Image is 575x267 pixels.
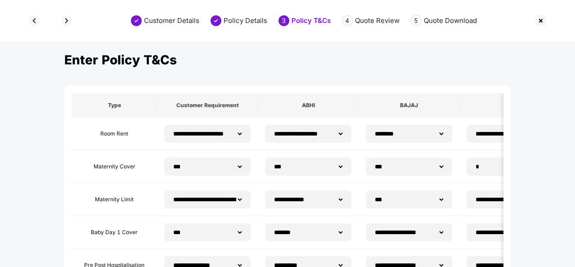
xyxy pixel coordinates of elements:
[72,150,157,183] td: Maternity Cover
[424,16,477,25] div: Quote Download
[459,93,560,118] th: ICICI
[342,15,353,26] div: 4
[534,14,548,28] img: svg+xml;base64,PHN2ZyBpZD0iQ3Jvc3MtMzJ4MzIiIHhtbG5zPSJodHRwOi8vd3d3LnczLm9yZy8yMDAwL3N2ZyIgd2lkdG...
[64,41,511,86] div: Enter Policy T&Cs
[359,93,459,118] th: BAJAJ
[258,93,359,118] th: ABHI
[59,14,74,28] img: svg+xml;base64,PHN2ZyBpZD0iQmFjay0zMngzMiIgeG1sbnM9Imh0dHA6Ly93d3cudzMub3JnLzIwMDAvc3ZnIiB3aWR0aD...
[72,118,157,150] td: Room Rent
[72,216,157,249] td: Baby Day 1 Cover
[144,16,199,25] div: Customer Details
[131,15,142,26] img: svg+xml;base64,PHN2ZyBpZD0iU3RlcC1Eb25lLTMyeDMyIiB4bWxucz0iaHR0cDovL3d3dy53My5vcmcvMjAwMC9zdmciIH...
[224,16,267,25] div: Policy Details
[211,15,221,26] img: svg+xml;base64,PHN2ZyBpZD0iU3RlcC1Eb25lLTMyeDMyIiB4bWxucz0iaHR0cDovL3d3dy53My5vcmcvMjAwMC9zdmciIH...
[411,15,422,26] div: 5
[157,93,258,118] th: Customer Requirement
[355,16,400,25] div: Quote Review
[72,183,157,216] td: Maternity Limit
[27,14,41,28] img: svg+xml;base64,PHN2ZyBpZD0iQmFjay0zMngzMiIgeG1sbnM9Imh0dHA6Ly93d3cudzMub3JnLzIwMDAvc3ZnIiB3aWR0aD...
[292,16,331,25] div: Policy T&Cs
[72,93,157,118] th: Type
[279,15,289,26] div: 3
